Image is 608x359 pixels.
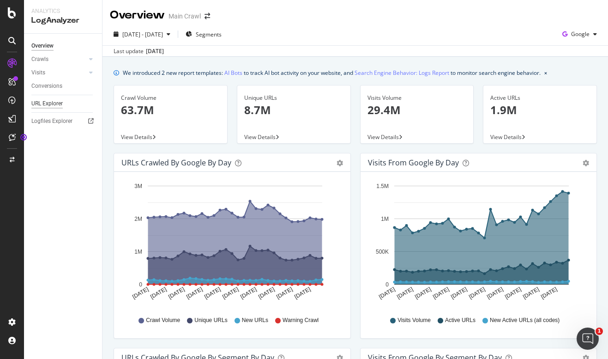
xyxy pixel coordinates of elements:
div: Visits Volume [367,94,467,102]
div: Logfiles Explorer [31,116,72,126]
text: [DATE] [540,286,558,300]
text: [DATE] [257,286,276,300]
div: [DATE] [146,47,164,55]
div: Conversions [31,81,62,91]
span: Warning Crawl [283,316,319,324]
p: 1.9M [490,102,590,118]
div: gear [337,160,343,166]
svg: A chart. [121,179,339,308]
span: View Details [121,133,152,141]
span: Google [571,30,590,38]
text: 1.5M [376,183,389,189]
a: URL Explorer [31,99,96,109]
div: Crawl Volume [121,94,220,102]
span: Unique URLs [194,316,227,324]
text: [DATE] [203,286,222,300]
text: 1M [381,216,389,222]
span: View Details [367,133,399,141]
span: Crawl Volume [146,316,180,324]
button: Google [559,27,601,42]
text: 500K [375,249,388,255]
button: [DATE] - [DATE] [110,27,174,42]
div: Main Crawl [169,12,201,21]
p: 63.7M [121,102,220,118]
button: Segments [182,27,225,42]
text: 3M [134,183,142,189]
div: Crawls [31,55,48,64]
text: [DATE] [275,286,294,300]
p: 8.7M [244,102,343,118]
a: Crawls [31,55,86,64]
text: 1M [134,249,142,255]
a: Logfiles Explorer [31,116,96,126]
svg: A chart. [368,179,586,308]
text: 0 [139,281,142,288]
span: [DATE] - [DATE] [122,30,163,38]
text: [DATE] [396,286,414,300]
text: [DATE] [239,286,258,300]
span: Segments [196,30,222,38]
text: [DATE] [522,286,540,300]
text: [DATE] [486,286,504,300]
div: URLs Crawled by Google by day [121,158,231,167]
text: [DATE] [293,286,312,300]
span: View Details [244,133,276,141]
div: Analytics [31,7,95,15]
a: Search Engine Behavior: Logs Report [355,68,449,78]
text: [DATE] [131,286,150,300]
iframe: Intercom live chat [577,328,599,350]
p: 29.4M [367,102,467,118]
a: Overview [31,41,96,51]
a: AI Bots [224,68,242,78]
div: Unique URLs [244,94,343,102]
text: [DATE] [432,286,450,300]
span: New Active URLs (all codes) [490,316,560,324]
div: We introduced 2 new report templates: to track AI bot activity on your website, and to monitor se... [123,68,541,78]
div: Visits [31,68,45,78]
span: Active URLs [445,316,476,324]
span: Visits Volume [397,316,431,324]
span: New URLs [242,316,268,324]
div: Visits from Google by day [368,158,459,167]
text: [DATE] [504,286,522,300]
div: gear [583,160,589,166]
button: close banner [542,66,549,79]
div: LogAnalyzer [31,15,95,26]
text: [DATE] [468,286,486,300]
a: Conversions [31,81,96,91]
div: URL Explorer [31,99,63,109]
text: [DATE] [378,286,396,300]
div: arrow-right-arrow-left [205,13,210,19]
text: [DATE] [149,286,168,300]
div: Overview [31,41,54,51]
div: Last update [114,47,164,55]
a: Visits [31,68,86,78]
text: [DATE] [221,286,240,300]
text: [DATE] [450,286,468,300]
div: Tooltip anchor [19,133,28,141]
div: info banner [114,68,597,78]
text: [DATE] [167,286,186,300]
div: Active URLs [490,94,590,102]
text: [DATE] [414,286,432,300]
div: Overview [110,7,165,23]
text: 0 [385,281,389,288]
text: 2M [134,216,142,222]
text: [DATE] [185,286,204,300]
span: 1 [596,328,603,335]
span: View Details [490,133,522,141]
